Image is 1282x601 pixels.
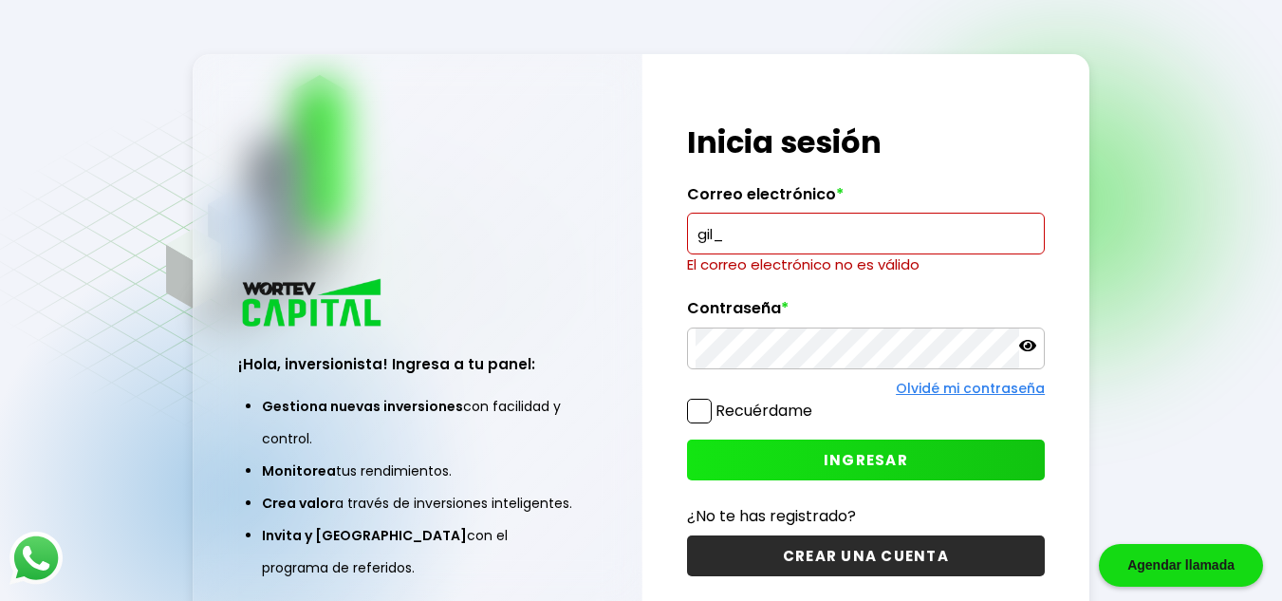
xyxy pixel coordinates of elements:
p: ¿No te has registrado? [687,504,1045,528]
label: Correo electrónico [687,185,1045,214]
span: Monitorea [262,461,336,480]
li: con facilidad y control. [262,390,573,455]
span: Invita y [GEOGRAPHIC_DATA] [262,526,467,545]
label: Contraseña [687,299,1045,328]
div: Agendar llamada [1099,544,1263,587]
li: tus rendimientos. [262,455,573,487]
img: logo_wortev_capital [238,276,388,332]
span: INGRESAR [824,450,908,470]
h3: ¡Hola, inversionista! Ingresa a tu panel: [238,353,597,375]
li: con el programa de referidos. [262,519,573,584]
button: INGRESAR [687,440,1045,480]
a: Olvidé mi contraseña [896,379,1045,398]
p: El correo electrónico no es válido [687,254,1045,275]
a: ¿No te has registrado?CREAR UNA CUENTA [687,504,1045,576]
li: a través de inversiones inteligentes. [262,487,573,519]
button: CREAR UNA CUENTA [687,535,1045,576]
input: hola@wortev.capital [696,214,1036,254]
label: Recuérdame [715,400,812,422]
span: Crea valor [262,494,335,513]
h1: Inicia sesión [687,120,1045,165]
img: logos_whatsapp-icon.242b2217.svg [9,532,63,585]
span: Gestiona nuevas inversiones [262,397,463,416]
